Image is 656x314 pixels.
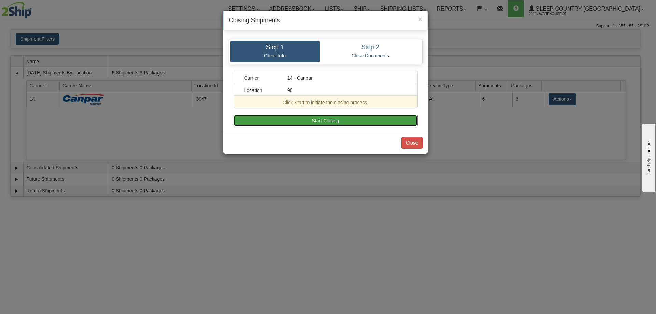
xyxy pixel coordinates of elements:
[230,41,320,62] a: Step 1 Close Info
[401,137,423,149] button: Close
[325,44,416,51] h4: Step 2
[282,74,412,81] div: 14 - Canpar
[418,15,422,23] button: Close
[235,44,315,51] h4: Step 1
[229,16,422,25] h4: Closing Shipments
[5,6,63,11] div: live help - online
[239,74,283,81] div: Carrier
[418,15,422,23] span: ×
[325,53,416,59] p: Close Documents
[234,115,418,126] button: Start Closing
[235,53,315,59] p: Close Info
[282,87,412,94] div: 90
[640,122,655,192] iframe: chat widget
[239,87,283,94] div: Location
[320,41,421,62] a: Step 2 Close Documents
[239,99,412,106] div: Click Start to initiate the closing process.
